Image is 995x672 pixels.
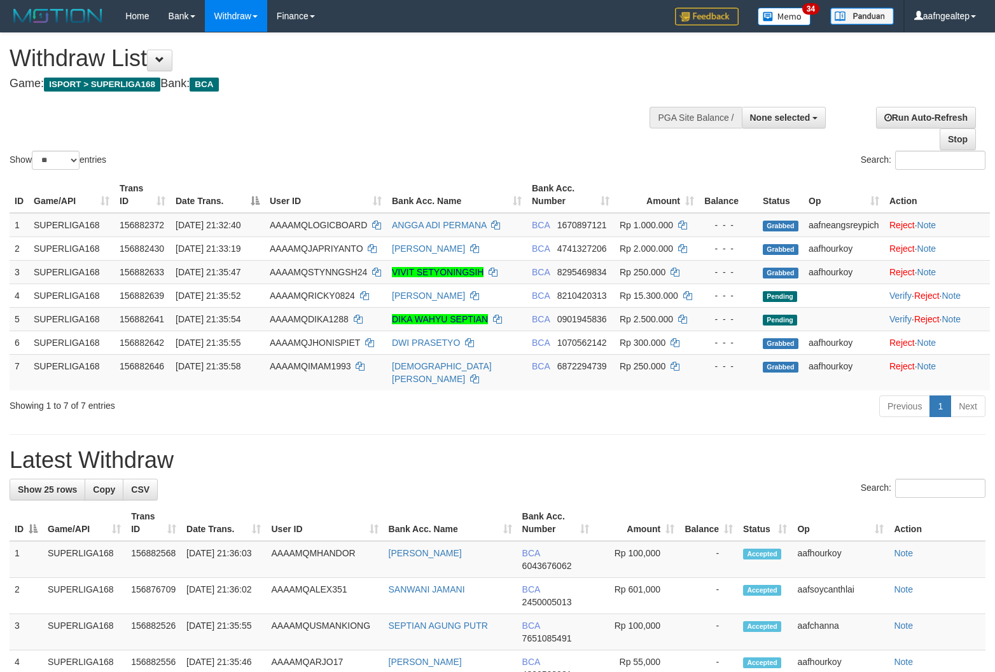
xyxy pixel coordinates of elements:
td: SUPERLIGA168 [29,307,115,331]
span: 34 [802,3,819,15]
a: Next [950,395,985,417]
th: Amount: activate to sort column ascending [594,505,679,541]
td: - [679,541,738,578]
span: AAAAMQIMAM1993 [270,361,351,371]
th: Op: activate to sort column ascending [804,177,884,213]
td: aafchanna [792,614,889,650]
td: · · [884,284,990,307]
div: - - - [704,360,753,373]
a: Note [917,267,936,277]
div: - - - [704,242,753,255]
label: Search: [861,151,985,170]
a: Note [917,338,936,348]
th: Status [758,177,804,213]
a: Reject [914,291,940,301]
img: panduan.png [830,8,894,25]
th: Balance: activate to sort column ascending [679,505,738,541]
td: · [884,237,990,260]
td: 7 [10,354,29,390]
span: CSV [131,484,150,495]
span: BCA [532,291,550,301]
span: AAAAMQSTYNNGSH24 [270,267,367,277]
td: 6 [10,331,29,354]
td: SUPERLIGA168 [43,614,126,650]
td: aafhourkoy [804,260,884,284]
a: Reject [889,361,915,371]
a: Verify [889,314,912,324]
td: SUPERLIGA168 [29,260,115,284]
th: Action [889,505,985,541]
td: AAAAMQUSMANKIONG [266,614,383,650]
th: Balance [699,177,758,213]
th: Bank Acc. Number: activate to sort column ascending [527,177,615,213]
span: Copy 6043676062 to clipboard [522,561,572,571]
td: 1 [10,541,43,578]
td: Rp 601,000 [594,578,679,614]
a: Note [942,291,961,301]
span: Copy 8210420313 to clipboard [557,291,607,301]
td: aafhourkoy [804,237,884,260]
td: 3 [10,260,29,284]
span: [DATE] 21:35:54 [176,314,240,324]
a: Note [942,314,961,324]
th: Op: activate to sort column ascending [792,505,889,541]
img: Feedback.jpg [675,8,739,25]
span: Grabbed [763,362,798,373]
span: Copy 1070562142 to clipboard [557,338,607,348]
span: Grabbed [763,244,798,255]
div: - - - [704,336,753,349]
a: Reject [914,314,940,324]
a: Reject [889,243,915,254]
span: 156882430 [120,243,164,254]
span: Copy 4741327206 to clipboard [557,243,607,254]
span: BCA [532,243,550,254]
span: BCA [522,584,540,594]
span: BCA [532,267,550,277]
td: · · [884,307,990,331]
span: Copy 6872294739 to clipboard [557,361,607,371]
select: Showentries [32,151,80,170]
span: 156882646 [120,361,164,371]
th: Bank Acc. Name: activate to sort column ascending [384,505,517,541]
a: Reject [889,220,915,230]
a: SEPTIAN AGUNG PUTR [389,621,488,631]
div: - - - [704,313,753,326]
td: SUPERLIGA168 [43,578,126,614]
span: 156882641 [120,314,164,324]
a: Note [894,621,913,631]
span: 156882642 [120,338,164,348]
label: Search: [861,479,985,498]
th: User ID: activate to sort column ascending [266,505,383,541]
span: Rp 15.300.000 [620,291,678,301]
span: BCA [532,314,550,324]
td: · [884,354,990,390]
a: Stop [940,128,976,150]
td: SUPERLIGA168 [29,237,115,260]
th: User ID: activate to sort column ascending [265,177,387,213]
span: BCA [522,548,540,558]
th: Game/API: activate to sort column ascending [43,505,126,541]
span: Rp 1.000.000 [620,220,673,230]
th: Date Trans.: activate to sort column ascending [181,505,266,541]
a: VIVIT SETYONINGSIH [392,267,484,277]
a: Copy [85,479,123,500]
th: Trans ID: activate to sort column ascending [115,177,170,213]
h1: Withdraw List [10,46,651,71]
a: Note [917,243,936,254]
img: MOTION_logo.png [10,6,106,25]
td: SUPERLIGA168 [29,213,115,237]
td: AAAAMQMHANDOR [266,541,383,578]
span: 156882633 [120,267,164,277]
td: [DATE] 21:36:03 [181,541,266,578]
span: Show 25 rows [18,484,77,495]
span: AAAAMQLOGICBOARD [270,220,367,230]
a: Show 25 rows [10,479,85,500]
span: [DATE] 21:35:47 [176,267,240,277]
th: Bank Acc. Name: activate to sort column ascending [387,177,527,213]
span: Grabbed [763,221,798,231]
td: · [884,260,990,284]
span: [DATE] 21:35:52 [176,291,240,301]
td: - [679,614,738,650]
span: Copy 2450005013 to clipboard [522,597,572,607]
span: 156882639 [120,291,164,301]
